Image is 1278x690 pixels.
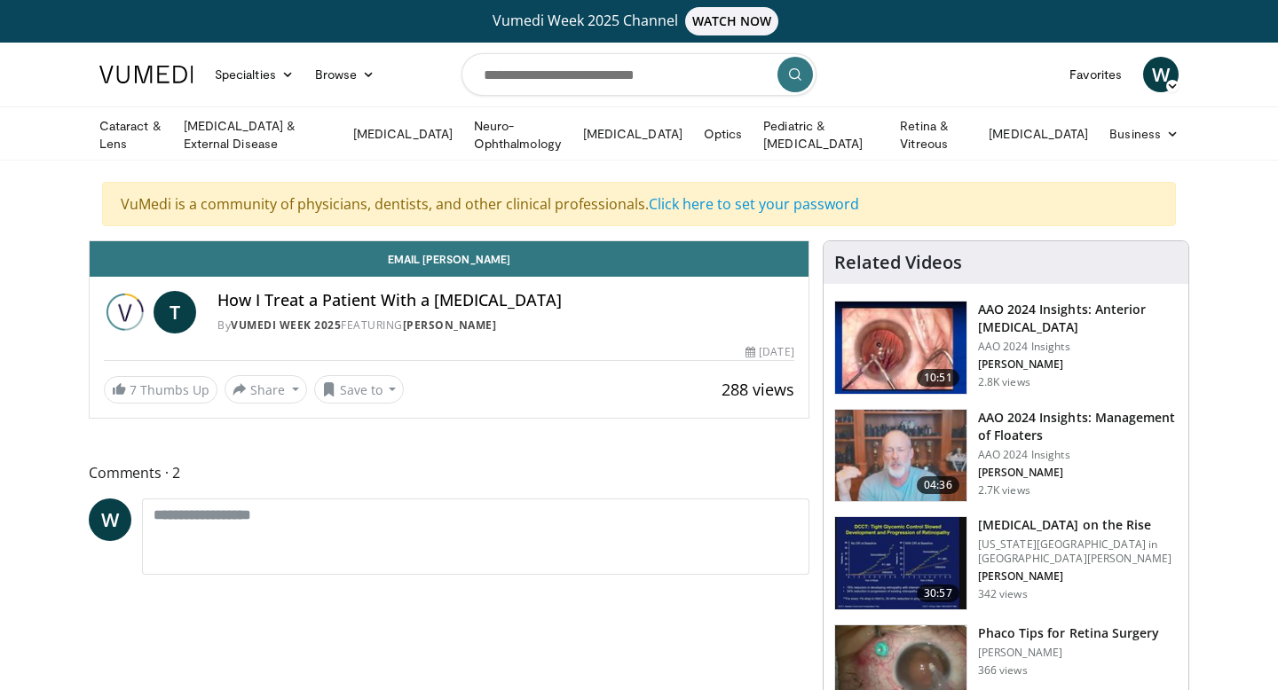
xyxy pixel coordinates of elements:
a: [PERSON_NAME] [403,318,497,333]
a: T [154,291,196,333]
h4: Related Videos [834,252,962,273]
div: By FEATURING [217,318,794,333]
span: WATCH NOW [685,7,779,35]
img: Vumedi Week 2025 [104,291,146,333]
p: [US_STATE][GEOGRAPHIC_DATA] in [GEOGRAPHIC_DATA][PERSON_NAME] [978,537,1178,566]
a: Vumedi Week 2025 ChannelWATCH NOW [102,7,1176,35]
p: [PERSON_NAME] [978,569,1178,584]
a: W [1143,57,1179,92]
a: [MEDICAL_DATA] [572,116,693,152]
a: Business [1099,116,1189,152]
h3: Phaco Tips for Retina Surgery [978,624,1160,642]
a: Neuro-Ophthalmology [463,117,572,153]
a: W [89,498,131,541]
a: Pediatric & [MEDICAL_DATA] [753,117,889,153]
p: [PERSON_NAME] [978,357,1178,372]
a: [MEDICAL_DATA] [978,116,1099,152]
a: 30:57 [MEDICAL_DATA] on the Rise [US_STATE][GEOGRAPHIC_DATA] in [GEOGRAPHIC_DATA][PERSON_NAME] [P... [834,516,1178,610]
p: 2.7K views [978,483,1030,498]
a: Favorites [1059,57,1132,92]
a: Retina & Vitreous [889,117,978,153]
p: AAO 2024 Insights [978,340,1178,354]
span: 30:57 [917,584,959,602]
span: 7 [130,381,137,398]
h4: How I Treat a Patient With a [MEDICAL_DATA] [217,291,794,310]
a: [MEDICAL_DATA] [343,116,463,152]
a: [MEDICAL_DATA] & External Disease [173,117,343,153]
a: Vumedi Week 2025 [231,318,341,333]
h3: AAO 2024 Insights: Management of Floaters [978,409,1178,444]
a: Email [PERSON_NAME] [90,241,809,277]
span: 04:36 [917,476,959,494]
img: VuMedi Logo [99,66,193,83]
a: 7 Thumbs Up [104,376,217,404]
a: 10:51 AAO 2024 Insights: Anterior [MEDICAL_DATA] AAO 2024 Insights [PERSON_NAME] 2.8K views [834,301,1178,395]
p: 342 views [978,587,1028,601]
a: 04:36 AAO 2024 Insights: Management of Floaters AAO 2024 Insights [PERSON_NAME] 2.7K views [834,409,1178,503]
input: Search topics, interventions [461,53,816,96]
button: Share [225,375,307,404]
p: AAO 2024 Insights [978,448,1178,462]
div: [DATE] [745,344,793,360]
p: 2.8K views [978,375,1030,389]
p: 366 views [978,663,1028,678]
a: Click here to set your password [649,194,859,214]
div: VuMedi is a community of physicians, dentists, and other clinical professionals. [102,182,1176,226]
a: Optics [693,116,753,152]
p: [PERSON_NAME] [978,466,1178,480]
a: Specialties [204,57,304,92]
a: Browse [304,57,386,92]
span: 10:51 [917,369,959,387]
img: 8e655e61-78ac-4b3e-a4e7-f43113671c25.150x105_q85_crop-smart_upscale.jpg [835,410,966,502]
h3: AAO 2024 Insights: Anterior [MEDICAL_DATA] [978,301,1178,336]
button: Save to [314,375,405,404]
a: Cataract & Lens [89,117,173,153]
span: Comments 2 [89,461,809,484]
span: 288 views [722,379,794,400]
img: fd942f01-32bb-45af-b226-b96b538a46e6.150x105_q85_crop-smart_upscale.jpg [835,302,966,394]
img: 4ce8c11a-29c2-4c44-a801-4e6d49003971.150x105_q85_crop-smart_upscale.jpg [835,517,966,609]
p: [PERSON_NAME] [978,646,1160,660]
h3: [MEDICAL_DATA] on the Rise [978,516,1178,534]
